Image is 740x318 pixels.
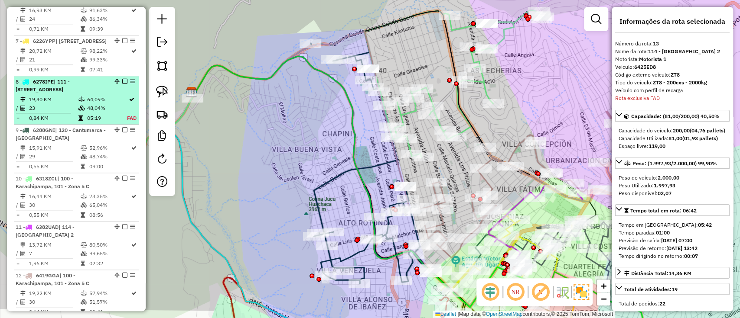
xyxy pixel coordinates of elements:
[87,104,127,112] td: 48,04%
[16,298,20,306] td: /
[80,164,85,169] i: Tempo total em rota
[131,194,137,199] i: Rota otimizada
[16,211,20,219] td: =
[457,311,459,317] span: |
[80,261,85,266] i: Tempo total em rota
[122,38,127,43] em: Finalizar rota
[653,79,707,86] strong: ZT8 - 200cxs - 2000kg
[127,114,137,122] td: FAD
[16,272,89,286] span: | 100 - Karachipampa, 101 - Zona 5 C
[619,142,726,150] div: Espaço livre:
[88,6,130,15] td: 91,63%
[20,145,26,151] i: Distância Total
[656,229,670,236] strong: 01:00
[615,17,730,26] h4: Informações da rota selecionada
[114,79,120,84] em: Alterar sequência das rotas
[80,16,87,22] i: % de utilização da cubagem
[619,300,726,308] div: Total de pedidos:
[156,108,168,120] img: Criar rota
[20,97,26,102] i: Distância Total
[619,182,726,190] div: Peso Utilizado:
[460,279,481,288] div: Atividade não roteirizada - LUCIA ARANDO CH
[16,259,20,268] td: =
[88,289,130,298] td: 57,94%
[420,264,441,273] div: Atividade não roteirizada - R.PATYS
[698,222,712,228] strong: 05:42
[29,144,80,152] td: 15,91 KM
[20,16,26,22] i: Total de Atividades
[601,280,606,291] span: +
[690,127,725,134] strong: (04,76 pallets)
[20,48,26,54] i: Distância Total
[615,110,730,122] a: Capacidade: (81,00/200,00) 40,50%
[615,267,730,279] a: Distância Total:14,36 KM
[615,283,730,295] a: Total de atividades:19
[80,57,87,62] i: % de utilização da cubagem
[130,176,135,181] em: Opções
[88,241,130,249] td: 80,50%
[153,127,171,147] a: Criar modelo
[16,152,20,161] td: /
[20,202,26,208] i: Total de Atividades
[619,244,726,252] div: Previsão de retorno:
[78,106,85,111] i: % de utilização da cubagem
[632,160,717,167] span: Peso: (1.997,93/2.000,00) 99,90%
[433,311,615,318] div: Map data © contributors,© 2025 TomTom, Microsoft
[480,282,501,302] span: Ocultar deslocamento
[88,152,130,161] td: 48,74%
[615,87,730,94] div: Veículo com perfil de recarga
[131,291,137,296] i: Rota otimizada
[435,311,456,317] a: Leaflet
[88,47,130,55] td: 98,22%
[80,251,87,256] i: % de utilização da cubagem
[619,174,679,181] span: Peso do veículo:
[619,229,726,237] div: Tempo paradas:
[20,106,26,111] i: Total de Atividades
[671,71,680,78] strong: ZT8
[16,25,20,33] td: =
[87,95,127,104] td: 64,09%
[16,104,20,112] td: /
[114,176,120,181] em: Alterar sequência das rotas
[20,242,26,247] i: Distância Total
[631,113,720,119] span: Capacidade: (81,00/200,00) 40,50%
[88,249,130,258] td: 99,65%
[619,252,726,260] div: Tempo dirigindo no retorno:
[20,57,26,62] i: Total de Atividades
[16,175,89,190] span: | 100 - Karachipampa, 101 - Zona 5 C
[16,78,70,93] span: 8 -
[131,145,137,151] i: Rota otimizada
[357,64,379,73] div: Atividade não roteirizada - MY.JHENNY
[114,38,120,43] em: Alterar sequência das rotas
[624,286,678,292] span: Total de atividades:
[16,162,20,171] td: =
[648,48,720,55] strong: 114 - [GEOGRAPHIC_DATA] 2
[88,25,130,33] td: 09:39
[634,64,656,70] strong: 6425ED8
[186,87,197,98] img: SAZ BO Potosí
[654,182,675,189] strong: 1.997,93
[29,241,80,249] td: 13,72 KM
[615,71,730,79] div: Código externo veículo:
[88,308,130,316] td: 09:41
[16,15,20,23] td: /
[29,55,80,64] td: 21
[615,55,730,63] div: Motorista:
[29,104,78,112] td: 23
[615,157,730,169] a: Peso: (1.997,93/2.000,00) 99,90%
[80,212,85,218] i: Tempo total em rota
[673,127,690,134] strong: 200,00
[122,79,127,84] em: Finalizar rota
[587,10,605,28] a: Exibir filtros
[597,279,610,292] a: Zoom in
[639,56,666,62] strong: Motorista 1
[131,242,137,247] i: Rota otimizada
[129,97,134,102] i: Rota otimizada
[619,127,726,135] div: Capacidade do veículo:
[78,116,83,121] i: Tempo total em rota
[29,211,80,219] td: 0,55 KM
[78,97,85,102] i: % de utilização do peso
[615,94,730,102] div: Rota exclusiva FAD
[122,224,127,229] em: Finalizar rota
[16,55,20,64] td: /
